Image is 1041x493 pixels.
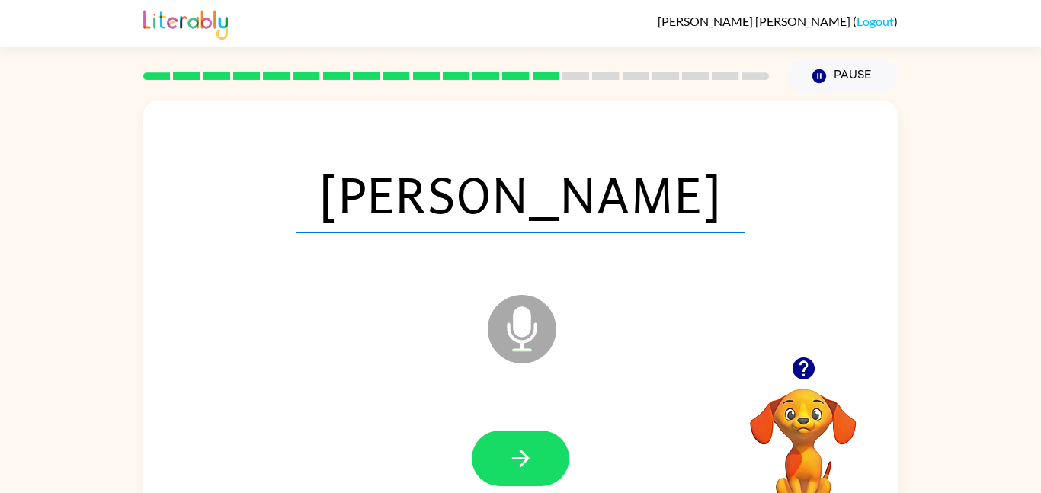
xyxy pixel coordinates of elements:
[857,14,894,28] a: Logout
[658,14,853,28] span: [PERSON_NAME] [PERSON_NAME]
[787,59,898,94] button: Pause
[296,154,745,233] span: [PERSON_NAME]
[143,6,228,40] img: Literably
[658,14,898,28] div: ( )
